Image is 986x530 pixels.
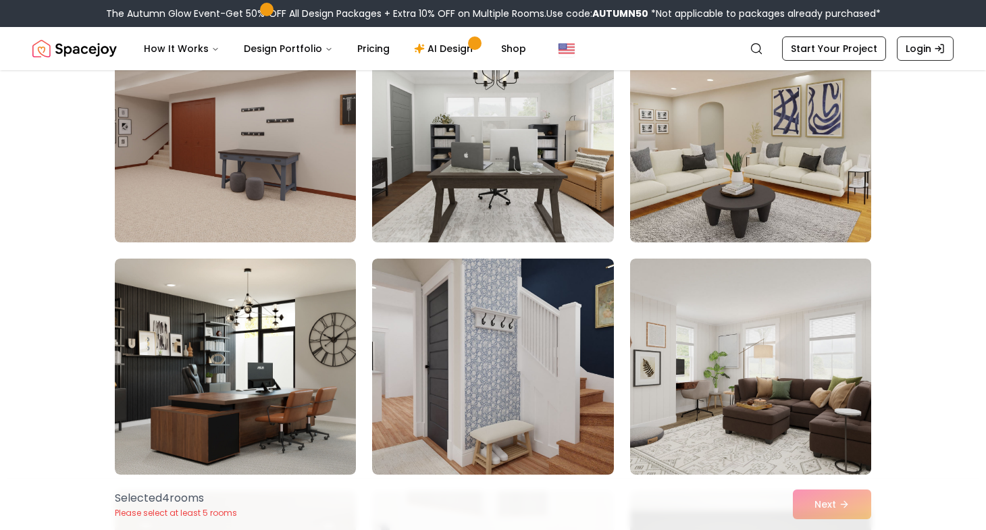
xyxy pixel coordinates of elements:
button: Design Portfolio [233,35,344,62]
a: Login [897,36,954,61]
img: United States [559,41,575,57]
a: Pricing [346,35,400,62]
img: Spacejoy Logo [32,35,117,62]
a: Spacejoy [32,35,117,62]
nav: Global [32,27,954,70]
img: Room room-20 [372,259,613,475]
a: Shop [490,35,537,62]
img: Room room-18 [630,26,871,242]
b: AUTUMN50 [592,7,648,20]
a: AI Design [403,35,488,62]
img: Room room-21 [630,259,871,475]
img: Room room-17 [366,21,619,248]
p: Selected 4 room s [115,490,237,506]
img: Room room-19 [115,259,356,475]
p: Please select at least 5 rooms [115,508,237,519]
img: Room room-16 [115,26,356,242]
a: Start Your Project [782,36,886,61]
span: *Not applicable to packages already purchased* [648,7,881,20]
div: The Autumn Glow Event-Get 50% OFF All Design Packages + Extra 10% OFF on Multiple Rooms. [106,7,881,20]
nav: Main [133,35,537,62]
button: How It Works [133,35,230,62]
span: Use code: [546,7,648,20]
